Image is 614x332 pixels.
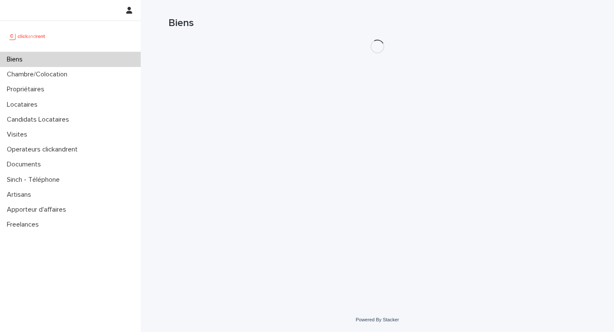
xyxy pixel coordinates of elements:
[3,55,29,64] p: Biens
[3,221,46,229] p: Freelances
[3,176,67,184] p: Sinch - Téléphone
[3,116,76,124] p: Candidats Locataires
[3,101,44,109] p: Locataires
[356,317,399,322] a: Powered By Stacker
[3,131,34,139] p: Visites
[3,206,73,214] p: Apporteur d'affaires
[3,146,84,154] p: Operateurs clickandrent
[168,17,586,29] h1: Biens
[3,191,38,199] p: Artisans
[3,70,74,79] p: Chambre/Colocation
[7,28,48,45] img: UCB0brd3T0yccxBKYDjQ
[3,160,48,169] p: Documents
[3,85,51,93] p: Propriétaires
